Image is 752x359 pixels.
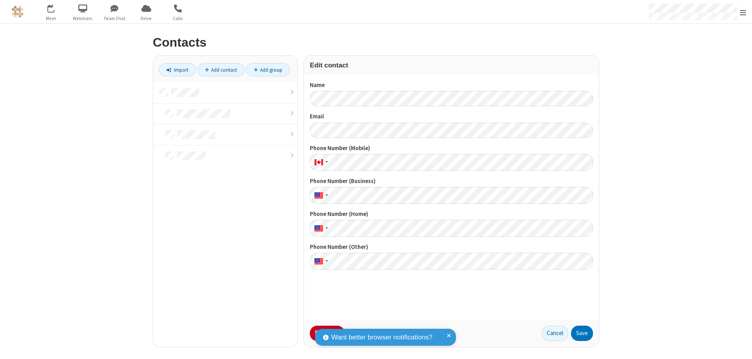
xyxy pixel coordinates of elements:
label: Phone Number (Other) [310,243,593,252]
span: Webinars [68,15,98,22]
div: United States: + 1 [310,220,330,237]
h2: Contacts [153,36,599,49]
span: Want better browser notifications? [331,332,432,343]
img: QA Selenium DO NOT DELETE OR CHANGE [12,6,23,18]
label: Name [310,81,593,90]
a: Add group [246,63,290,76]
a: Import [159,63,196,76]
label: Phone Number (Home) [310,210,593,219]
label: Email [310,112,593,121]
span: Calls [163,15,193,22]
div: 1 [53,4,58,10]
span: Team Chat [100,15,129,22]
label: Phone Number (Business) [310,177,593,186]
button: Cancel [542,326,568,341]
label: Phone Number (Mobile) [310,144,593,153]
button: Delete [310,326,345,341]
span: Meet [36,15,66,22]
a: Add contact [197,63,245,76]
div: United States: + 1 [310,187,330,204]
h3: Edit contact [310,62,593,69]
button: Save [571,326,593,341]
div: United States: + 1 [310,253,330,270]
span: Drive [132,15,161,22]
div: Canada: + 1 [310,154,330,171]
